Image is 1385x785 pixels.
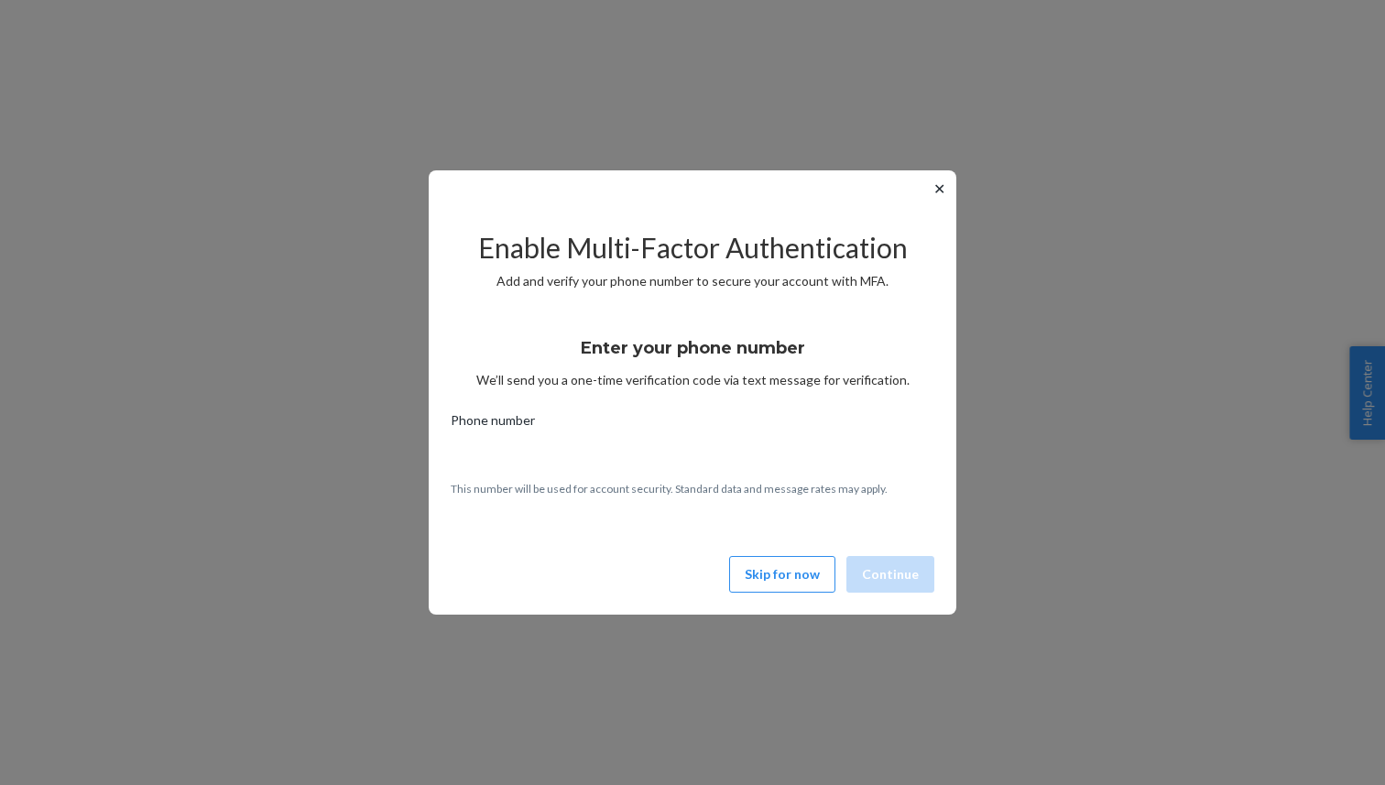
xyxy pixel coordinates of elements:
[451,411,535,437] span: Phone number
[451,322,934,389] div: We’ll send you a one-time verification code via text message for verification.
[729,556,835,593] button: Skip for now
[451,272,934,290] p: Add and verify your phone number to secure your account with MFA.
[846,556,934,593] button: Continue
[581,336,805,360] h3: Enter your phone number
[930,178,949,200] button: ✕
[451,481,934,496] p: This number will be used for account security. Standard data and message rates may apply.
[451,233,934,263] h2: Enable Multi-Factor Authentication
